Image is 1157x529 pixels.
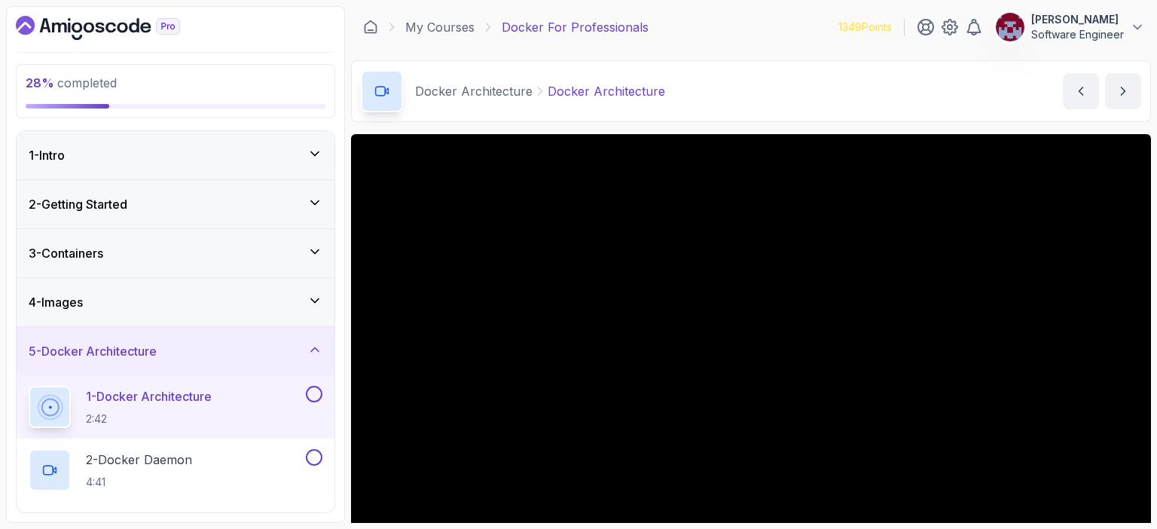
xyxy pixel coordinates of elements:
[29,386,322,428] button: 1-Docker Architecture2:42
[415,82,533,100] p: Docker Architecture
[26,75,117,90] span: completed
[1064,435,1157,506] iframe: chat widget
[405,18,475,36] a: My Courses
[17,131,334,179] button: 1-Intro
[29,244,103,262] h3: 3 - Containers
[996,13,1024,41] img: user profile image
[86,475,192,490] p: 4:41
[1031,12,1124,27] p: [PERSON_NAME]
[1105,73,1141,109] button: next content
[86,451,192,469] p: 2 - Docker Daemon
[1031,27,1124,42] p: Software Engineer
[548,82,665,100] p: Docker Architecture
[502,18,649,36] p: Docker For Professionals
[29,342,157,360] h3: 5 - Docker Architecture
[29,449,322,491] button: 2-Docker Daemon4:41
[363,20,378,35] a: Dashboard
[86,387,212,405] p: 1 - Docker Architecture
[86,411,212,427] p: 2:42
[29,195,127,213] h3: 2 - Getting Started
[1063,73,1099,109] button: previous content
[16,16,215,40] a: Dashboard
[26,75,54,90] span: 28 %
[995,12,1145,42] button: user profile image[PERSON_NAME]Software Engineer
[17,327,334,375] button: 5-Docker Architecture
[17,229,334,277] button: 3-Containers
[17,278,334,326] button: 4-Images
[17,180,334,228] button: 2-Getting Started
[29,146,65,164] h3: 1 - Intro
[838,20,892,35] p: 1349 Points
[29,293,83,311] h3: 4 - Images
